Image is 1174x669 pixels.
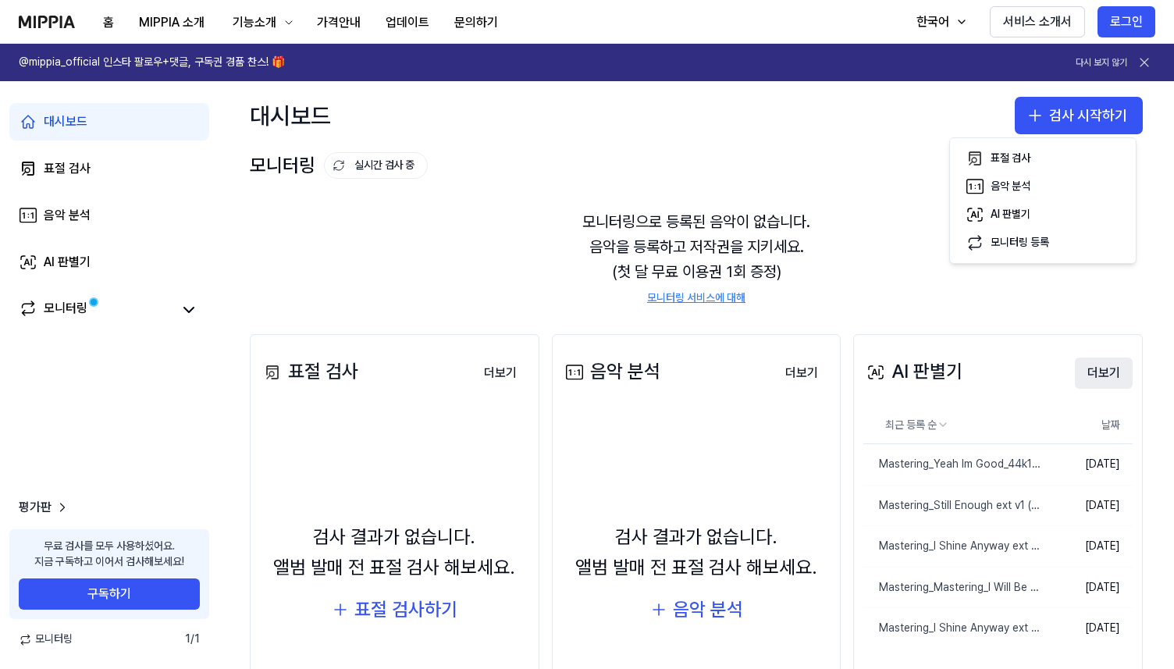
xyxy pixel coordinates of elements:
a: 대시보드 [9,103,209,141]
a: 평가판 [19,498,70,517]
div: 표절 검사 [260,357,358,386]
div: 음악 분석 [562,357,660,386]
th: 날짜 [1042,407,1133,444]
button: 업데이트 [373,7,442,38]
button: 음악 분석 [956,173,1130,201]
button: 구독하기 [19,578,200,610]
div: 음악 분석 [44,206,91,225]
div: 표절 검사 [44,159,91,178]
span: 모니터링 [19,632,73,647]
div: 모니터링 등록 [991,235,1049,251]
div: 음악 분석 [673,595,743,625]
button: 모니터링 등록 [956,229,1130,257]
div: 무료 검사를 모두 사용하셨어요. 지금 구독하고 이어서 검사해보세요! [34,539,184,569]
div: 기능소개 [229,13,279,32]
a: 음악 분석 [9,197,209,234]
div: Mastering_Still Enough ext v1 (1)_44k16b [863,498,1042,514]
div: Mastering_Yeah Im Good_44k16b [863,457,1042,472]
td: [DATE] [1042,444,1133,486]
button: 다시 보지 않기 [1076,56,1127,69]
div: 표절 검사 [991,151,1030,166]
a: 업데이트 [373,1,442,44]
button: 한국어 [901,6,977,37]
button: 더보기 [773,358,831,389]
a: 더보기 [471,356,529,389]
a: 더보기 [1075,356,1133,389]
div: 검사 결과가 없습니다. 앨범 발매 전 표절 검사 해보세요. [575,522,817,582]
div: AI 판별기 [991,207,1030,222]
button: 서비스 소개서 [990,6,1085,37]
td: [DATE] [1042,485,1133,526]
span: 평가판 [19,498,52,517]
div: 모니터링 [250,151,428,180]
a: 모니터링 서비스에 대해 [647,290,745,306]
a: Mastering_Yeah Im Good_44k16b [863,444,1042,485]
button: 홈 [91,7,126,38]
a: Mastering_I Shine Anyway ext v2 (2)_44k16b [863,608,1042,649]
button: 문의하기 [442,7,511,38]
a: Mastering_I Shine Anyway ext v2 (2)_44k16b (1) [863,526,1042,567]
a: 모니터링 [19,299,172,321]
a: AI 판별기 [9,244,209,281]
button: 검사 시작하기 [1015,97,1143,134]
div: 표절 검사하기 [354,595,457,625]
a: 표절 검사 [9,150,209,187]
div: 검사 결과가 없습니다. 앨범 발매 전 표절 검사 해보세요. [273,522,515,582]
div: 모니터링으로 등록된 음악이 없습니다. 음악을 등록하고 저작권을 지키세요. (첫 달 무료 이용권 1회 증정) [250,190,1143,325]
td: [DATE] [1042,567,1133,608]
button: AI 판별기 [956,201,1130,229]
button: 음악 분석 [649,595,743,625]
button: 표절 검사하기 [331,595,457,625]
div: 음악 분석 [991,179,1030,194]
div: Mastering_I Shine Anyway ext v2 (2)_44k16b [863,621,1042,636]
div: 대시보드 [250,97,331,134]
a: Mastering_Still Enough ext v1 (1)_44k16b [863,486,1042,526]
button: 표절 검사 [956,144,1130,173]
button: 더보기 [471,358,529,389]
button: MIPPIA 소개 [126,7,217,38]
button: 가격안내 [304,7,373,38]
div: Mastering_I Shine Anyway ext v2 (2)_44k16b (1) [863,539,1042,554]
div: 대시보드 [44,112,87,131]
span: 1 / 1 [185,632,200,647]
div: Mastering_Mastering_I Will Be Fine ext v2_44k16b_44k16b [863,580,1042,596]
td: [DATE] [1042,608,1133,649]
div: 한국어 [913,12,952,31]
button: 로그인 [1098,6,1155,37]
div: AI 판별기 [863,357,962,386]
img: logo [19,16,75,28]
h1: @mippia_official 인스타 팔로우+댓글, 구독권 경품 찬스! 🎁 [19,55,285,70]
td: [DATE] [1042,526,1133,568]
button: 기능소개 [217,7,304,38]
button: 더보기 [1075,358,1133,389]
div: AI 판별기 [44,253,91,272]
a: Mastering_Mastering_I Will Be Fine ext v2_44k16b_44k16b [863,568,1042,608]
button: 실시간 검사 중 [324,152,428,179]
div: 모니터링 [44,299,87,321]
a: 더보기 [773,356,831,389]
